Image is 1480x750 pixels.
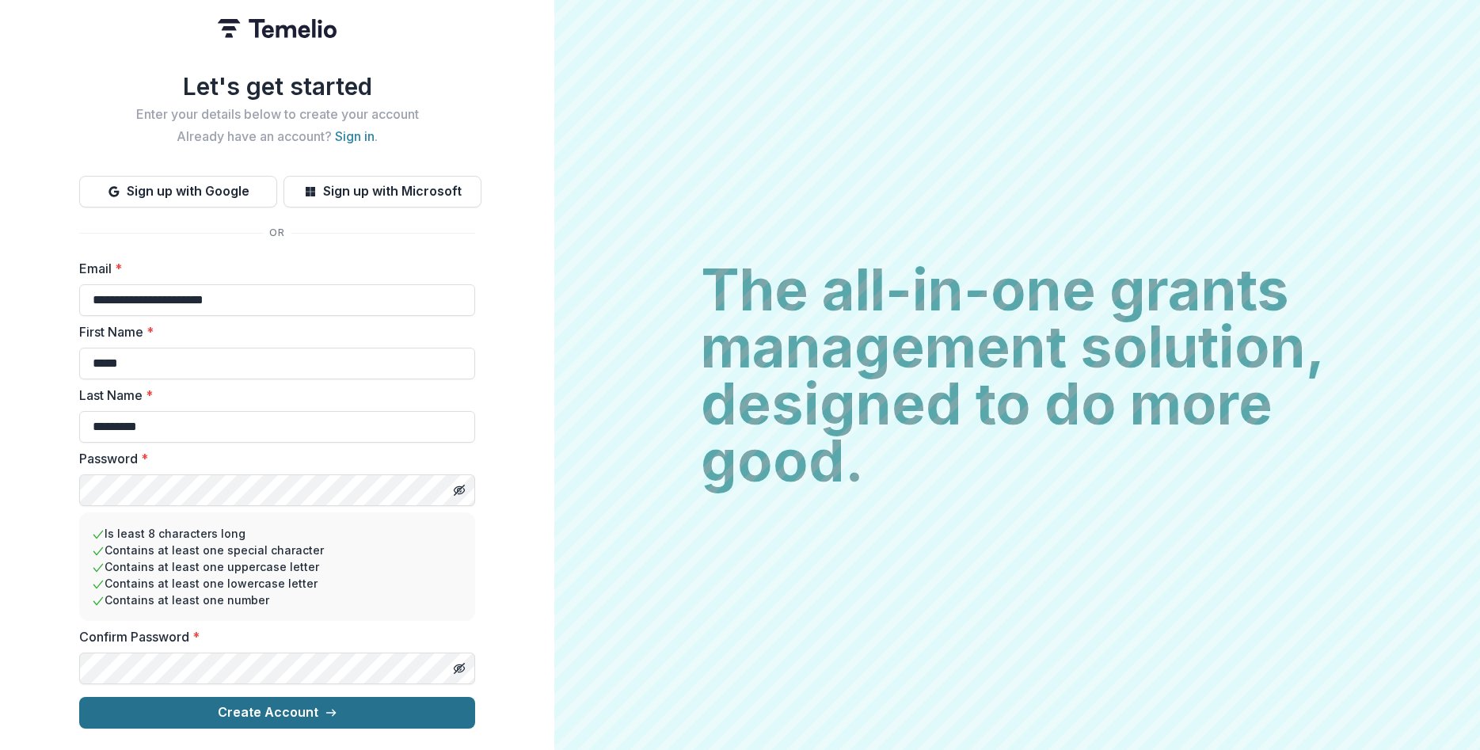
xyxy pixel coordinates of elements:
[447,478,472,503] button: Toggle password visibility
[79,449,466,468] label: Password
[335,128,375,144] a: Sign in
[92,525,462,542] li: Is least 8 characters long
[79,72,475,101] h1: Let's get started
[79,697,475,729] button: Create Account
[447,656,472,681] button: Toggle password visibility
[79,322,466,341] label: First Name
[79,107,475,122] h2: Enter your details below to create your account
[79,129,475,144] h2: Already have an account? .
[92,575,462,592] li: Contains at least one lowercase letter
[79,627,466,646] label: Confirm Password
[79,176,277,207] button: Sign up with Google
[92,592,462,608] li: Contains at least one number
[92,558,462,575] li: Contains at least one uppercase letter
[283,176,481,207] button: Sign up with Microsoft
[218,19,337,38] img: Temelio
[79,386,466,405] label: Last Name
[79,259,466,278] label: Email
[92,542,462,558] li: Contains at least one special character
